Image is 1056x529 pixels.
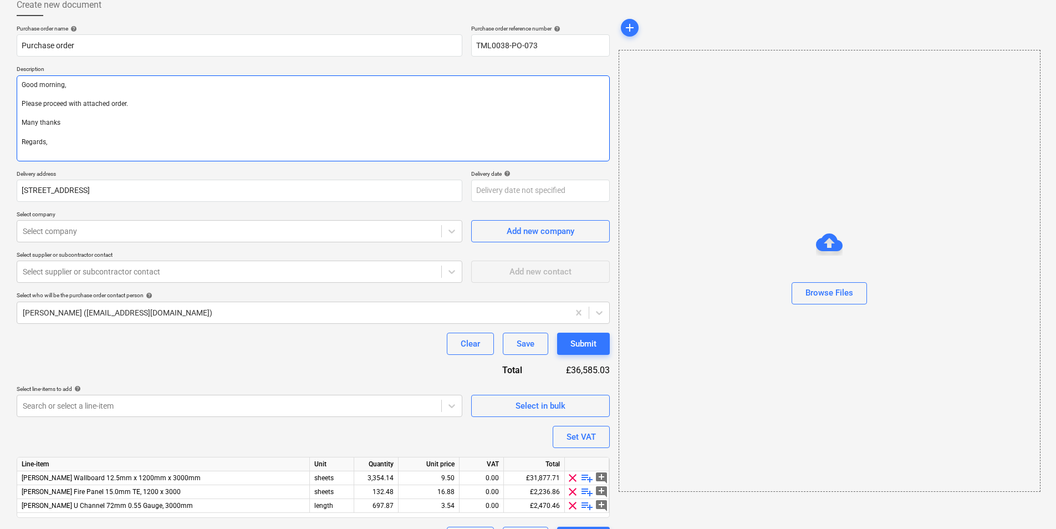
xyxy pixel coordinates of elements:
[22,488,181,496] span: Knauf Fire Panel 15.0mm TE, 1200 x 3000
[619,50,1040,492] div: Browse Files
[17,180,462,202] input: Delivery address
[17,34,462,57] input: Document name
[566,471,579,485] span: clear
[471,170,610,177] div: Delivery date
[570,337,596,351] div: Submit
[517,337,534,351] div: Save
[310,457,354,471] div: Unit
[17,75,610,161] textarea: Good morning, Please proceed with attached order. Many thanks Regards,
[623,21,636,34] span: add
[580,471,594,485] span: playlist_add
[310,471,354,485] div: sheets
[503,333,548,355] button: Save
[580,485,594,499] span: playlist_add
[22,502,193,510] span: Knauf U Channel 72mm 0.55 Gauge, 3000mm
[1001,476,1056,529] iframe: Chat Widget
[464,471,499,485] div: 0.00
[471,34,610,57] input: Reference number
[17,385,462,393] div: Select line-items to add
[17,65,610,75] p: Description
[471,180,610,202] input: Delivery date not specified
[540,364,610,377] div: £36,585.03
[466,364,540,377] div: Total
[553,426,610,448] button: Set VAT
[359,499,394,513] div: 697.87
[504,471,565,485] div: £31,877.71
[471,25,610,32] div: Purchase order reference number
[72,385,81,392] span: help
[68,26,77,32] span: help
[461,337,480,351] div: Clear
[17,251,462,261] p: Select supplier or subcontractor contact
[805,286,853,300] div: Browse Files
[516,399,565,413] div: Select in bulk
[595,471,608,485] span: add_comment
[447,333,494,355] button: Clear
[460,457,504,471] div: VAT
[403,471,455,485] div: 9.50
[471,395,610,417] button: Select in bulk
[502,170,511,177] span: help
[403,499,455,513] div: 3.54
[17,170,462,180] p: Delivery address
[507,224,574,238] div: Add new company
[359,471,394,485] div: 3,354.14
[310,499,354,513] div: length
[567,430,596,444] div: Set VAT
[17,25,462,32] div: Purchase order name
[17,292,610,299] div: Select who will be the purchase order contact person
[580,499,594,512] span: playlist_add
[22,474,201,482] span: Knauf Wallboard 12.5mm x 1200mm x 3000mm
[310,485,354,499] div: sheets
[504,457,565,471] div: Total
[359,485,394,499] div: 132.48
[566,485,579,499] span: clear
[17,457,310,471] div: Line-item
[354,457,399,471] div: Quantity
[464,485,499,499] div: 0.00
[595,499,608,512] span: add_comment
[557,333,610,355] button: Submit
[792,282,867,304] button: Browse Files
[552,26,560,32] span: help
[566,499,579,512] span: clear
[144,292,152,299] span: help
[504,485,565,499] div: £2,236.86
[595,485,608,499] span: add_comment
[464,499,499,513] div: 0.00
[504,499,565,513] div: £2,470.46
[403,485,455,499] div: 16.88
[17,211,462,220] p: Select company
[471,220,610,242] button: Add new company
[399,457,460,471] div: Unit price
